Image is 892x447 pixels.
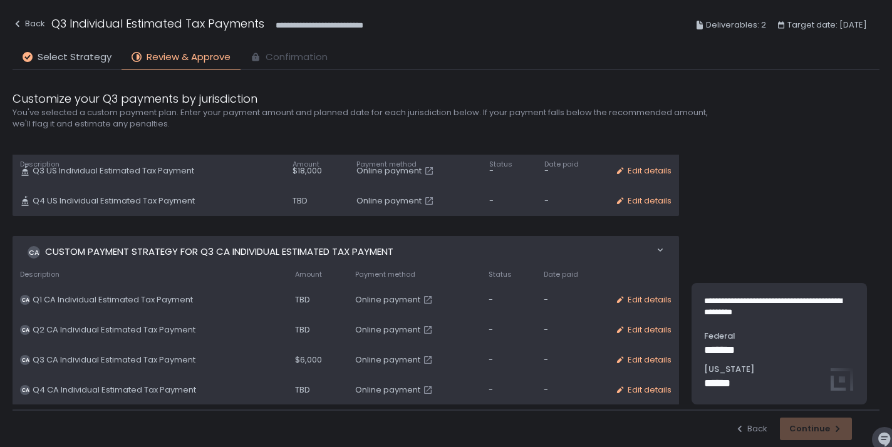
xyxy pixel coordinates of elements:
[33,294,193,306] span: Q1 CA Individual Estimated Tax Payment
[295,384,310,396] span: TBD
[355,270,415,279] span: Payment method
[13,16,45,31] div: Back
[355,294,420,306] span: Online payment
[489,354,529,366] div: -
[295,294,310,306] span: TBD
[293,160,319,169] span: Amount
[704,364,854,375] span: [US_STATE]
[21,326,29,334] text: CA
[787,18,867,33] span: Target date: [DATE]
[544,270,578,279] span: Date paid
[544,324,600,336] div: -
[489,195,529,207] div: -
[293,195,308,207] span: TBD
[544,160,579,169] span: Date paid
[20,270,60,279] span: Description
[51,15,264,32] h1: Q3 Individual Estimated Tax Payments
[489,270,512,279] span: Status
[266,50,328,64] span: Confirmation
[355,354,420,366] span: Online payment
[33,195,195,207] span: Q4 US Individual Estimated Tax Payment
[13,90,257,107] span: Customize your Q3 payments by jurisdiction
[615,324,672,336] button: Edit details
[615,294,672,306] button: Edit details
[356,195,422,207] span: Online payment
[735,423,767,434] button: Back
[33,384,196,396] span: Q4 CA Individual Estimated Tax Payment
[13,15,45,36] button: Back
[615,354,672,366] button: Edit details
[295,324,310,336] span: TBD
[544,294,600,306] div: -
[29,247,39,257] text: CA
[704,331,854,342] span: Federal
[45,245,393,259] span: Custom Payment strategy for Q3 CA Individual Estimated Tax Payment
[13,107,715,130] h2: You've selected a custom payment plan. Enter your payment amount and planned date for each jurisd...
[38,50,111,64] span: Select Strategy
[544,195,600,207] div: -
[706,18,766,33] span: Deliverables: 2
[355,324,420,336] span: Online payment
[615,195,672,207] button: Edit details
[489,160,512,169] span: Status
[20,160,60,169] span: Description
[489,384,529,396] div: -
[615,384,672,396] button: Edit details
[21,296,29,304] text: CA
[489,324,529,336] div: -
[147,50,231,64] span: Review & Approve
[21,386,29,394] text: CA
[355,384,420,396] span: Online payment
[33,354,195,366] span: Q3 CA Individual Estimated Tax Payment
[21,356,29,364] text: CA
[33,324,195,336] span: Q2 CA Individual Estimated Tax Payment
[544,354,600,366] div: -
[489,294,529,306] div: -
[295,354,322,366] span: $6,000
[295,270,322,279] span: Amount
[356,160,417,169] span: Payment method
[544,384,600,396] div: -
